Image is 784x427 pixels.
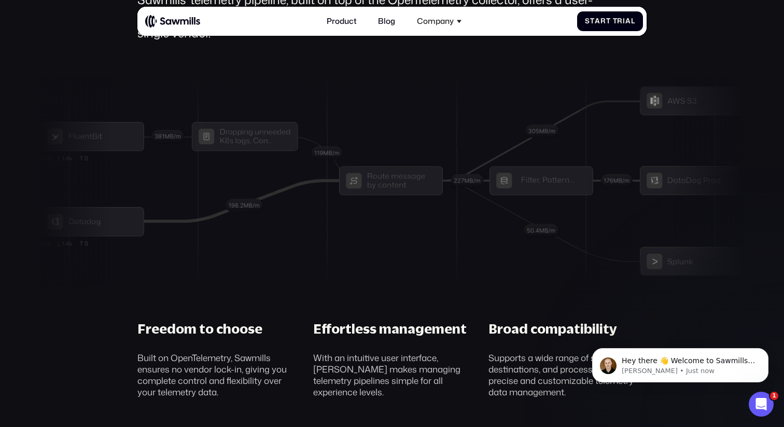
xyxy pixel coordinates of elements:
[585,17,590,25] span: S
[577,326,784,399] iframe: Intercom notifications message
[623,17,625,25] span: i
[417,17,454,26] div: Company
[770,392,778,400] span: 1
[577,11,643,32] a: StartTrial
[613,17,618,25] span: T
[625,17,631,25] span: a
[590,17,595,25] span: t
[313,321,467,337] div: Effortless management
[411,11,467,32] div: Company
[600,17,606,25] span: r
[606,17,611,25] span: t
[372,11,401,32] a: Blog
[137,321,262,337] div: Freedom to choose
[617,17,623,25] span: r
[488,321,617,337] div: Broad compatibility
[631,17,635,25] span: l
[488,352,647,397] div: Supports a wide range of sources, destinations, and processors, enabling precise and customizable...
[321,11,363,32] a: Product
[749,392,774,417] iframe: Intercom live chat
[313,352,471,397] div: With an intuitive user interface, [PERSON_NAME] makes managing telemetry pipelines simple for all...
[137,352,296,397] div: Built on OpenTelemetry, Sawmills ensures no vendor lock-in, giving you complete control and flexi...
[595,17,600,25] span: a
